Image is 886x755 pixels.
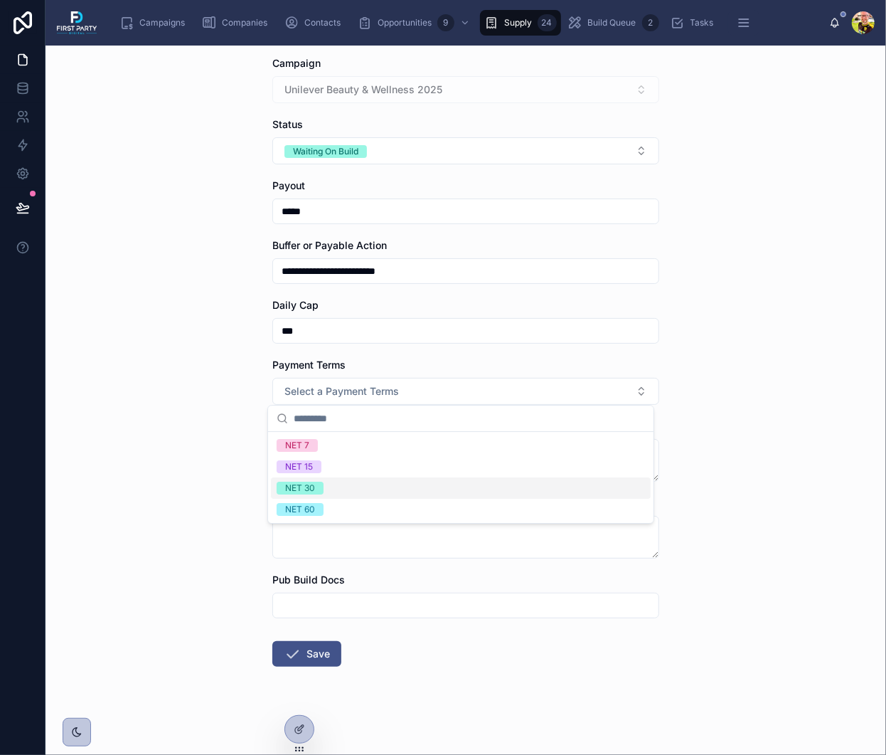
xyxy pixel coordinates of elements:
div: 9 [437,14,454,31]
span: Companies [222,17,267,28]
a: Companies [198,10,277,36]
span: Daily Cap [272,299,319,311]
span: Contacts [304,17,341,28]
div: Suggestions [268,432,653,523]
a: Contacts [280,10,351,36]
span: Pub Build Docs [272,574,345,586]
span: Payment Terms [272,359,346,371]
a: Opportunities9 [353,10,477,36]
span: Campaign [272,57,321,69]
div: NET 30 [285,482,315,495]
span: Build Queue [588,17,636,28]
div: NET 15 [285,460,313,473]
div: Waiting On Build [293,145,358,158]
div: 2 [642,14,659,31]
a: Supply24 [480,10,561,36]
span: Payout [272,179,305,191]
a: Build Queue2 [564,10,663,36]
div: 24 [538,14,557,31]
span: Supply [504,17,532,28]
img: App logo [57,11,97,34]
div: scrollable content [108,7,829,38]
span: Buffer or Payable Action [272,239,387,251]
button: Select Button [272,378,659,405]
span: Status [272,118,303,130]
span: Select a Payment Terms [284,384,399,398]
div: NET 7 [285,439,309,452]
a: Tasks [666,10,724,36]
button: Save [272,641,341,667]
span: Opportunities [378,17,432,28]
span: Campaigns [139,17,185,28]
a: Campaigns [115,10,195,36]
div: NET 60 [285,503,315,516]
span: Tasks [690,17,714,28]
button: Select Button [272,137,659,164]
